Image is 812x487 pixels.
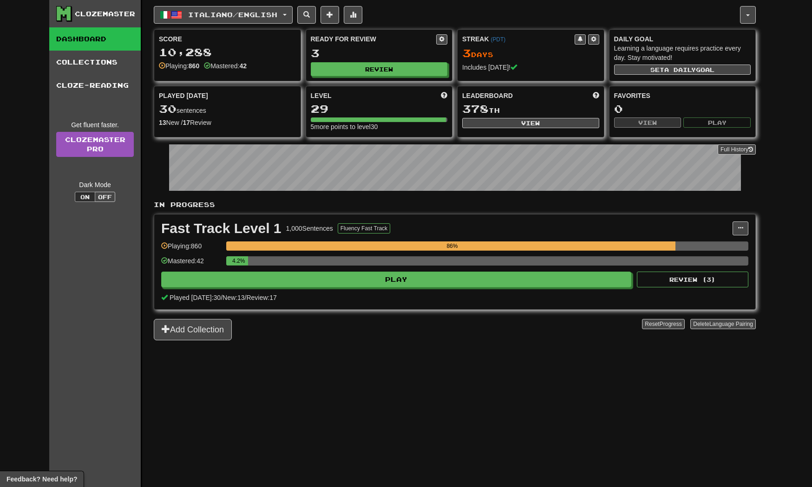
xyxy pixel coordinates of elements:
[321,6,339,24] button: Add sentence to collection
[161,272,631,287] button: Play
[161,256,222,272] div: Mastered: 42
[462,34,575,44] div: Streak
[223,294,244,301] span: New: 13
[154,200,756,209] p: In Progress
[159,61,199,71] div: Playing:
[614,34,751,44] div: Daily Goal
[297,6,316,24] button: Search sentences
[229,256,248,266] div: 4.2%
[56,132,134,157] a: ClozemasterPro
[718,144,756,155] button: Full History
[49,51,141,74] a: Collections
[311,103,448,115] div: 29
[159,102,177,115] span: 30
[95,192,115,202] button: Off
[286,224,333,233] div: 1,000 Sentences
[311,62,448,76] button: Review
[229,241,675,251] div: 86%
[491,36,505,43] a: (PDT)
[239,62,247,70] strong: 42
[188,11,277,19] span: Italiano / English
[154,319,232,340] button: Add Collection
[159,119,166,126] strong: 13
[462,47,599,59] div: Day s
[614,103,751,115] div: 0
[159,103,296,115] div: sentences
[462,91,513,100] span: Leaderboard
[683,117,751,128] button: Play
[246,294,276,301] span: Review: 17
[159,34,296,44] div: Score
[245,294,247,301] span: /
[311,91,332,100] span: Level
[311,34,437,44] div: Ready for Review
[154,6,293,24] button: Italiano/English
[642,319,684,329] button: ResetProgress
[462,63,599,72] div: Includes [DATE]!
[311,47,448,59] div: 3
[159,91,208,100] span: Played [DATE]
[204,61,247,71] div: Mastered:
[709,321,753,327] span: Language Pairing
[690,319,756,329] button: DeleteLanguage Pairing
[161,221,282,235] div: Fast Track Level 1
[637,272,748,287] button: Review (3)
[614,65,751,75] button: Seta dailygoal
[56,180,134,189] div: Dark Mode
[664,66,696,73] span: a daily
[75,9,135,19] div: Clozemaster
[49,27,141,51] a: Dashboard
[75,192,95,202] button: On
[49,74,141,97] a: Cloze-Reading
[7,474,77,484] span: Open feedback widget
[344,6,362,24] button: More stats
[614,44,751,62] div: Learning a language requires practice every day. Stay motivated!
[462,102,489,115] span: 378
[56,120,134,130] div: Get fluent faster.
[462,46,471,59] span: 3
[614,117,681,128] button: View
[462,118,599,128] button: View
[159,118,296,127] div: New / Review
[221,294,223,301] span: /
[462,103,599,115] div: th
[159,46,296,58] div: 10,288
[441,91,447,100] span: Score more points to level up
[161,241,222,257] div: Playing: 860
[593,91,599,100] span: This week in points, UTC
[660,321,682,327] span: Progress
[311,122,448,131] div: 5 more points to level 30
[614,91,751,100] div: Favorites
[183,119,190,126] strong: 17
[170,294,221,301] span: Played [DATE]: 30
[189,62,199,70] strong: 860
[338,223,390,234] button: Fluency Fast Track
